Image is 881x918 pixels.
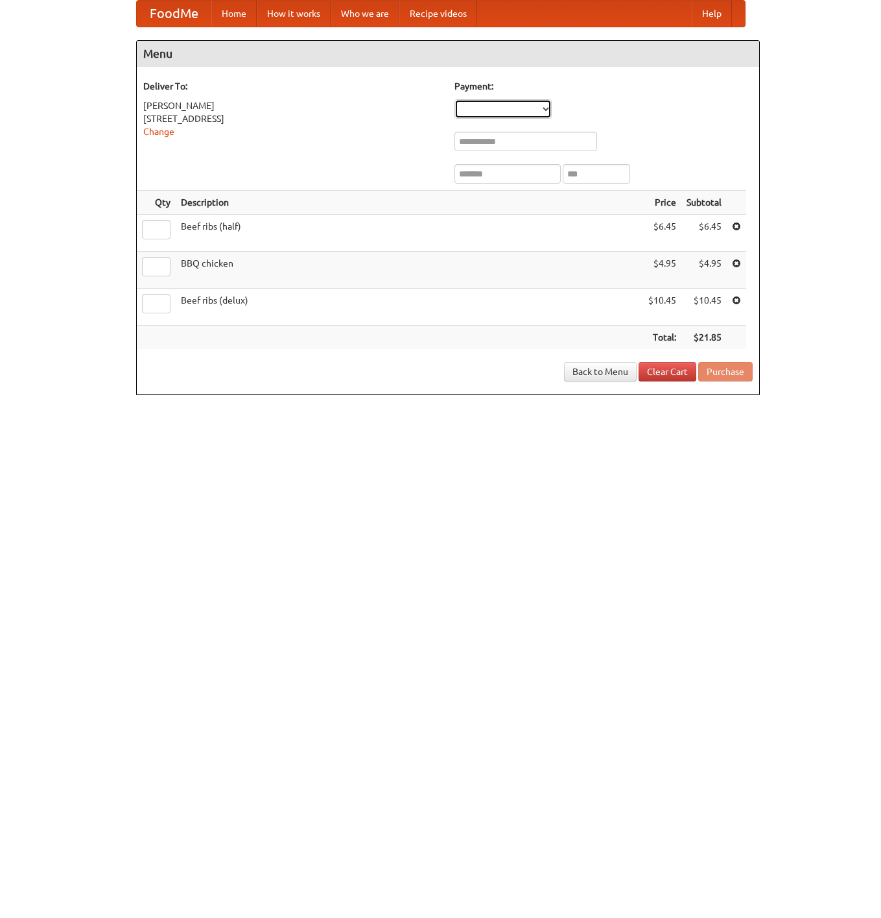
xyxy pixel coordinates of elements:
th: Qty [137,191,176,215]
h5: Payment: [454,80,753,93]
th: $21.85 [681,326,727,350]
td: Beef ribs (delux) [176,289,643,326]
a: Clear Cart [639,362,696,381]
td: $10.45 [643,289,681,326]
td: $6.45 [681,215,727,252]
td: $10.45 [681,289,727,326]
th: Price [643,191,681,215]
td: Beef ribs (half) [176,215,643,252]
a: Who we are [331,1,399,27]
div: [STREET_ADDRESS] [143,112,441,125]
div: [PERSON_NAME] [143,99,441,112]
td: BBQ chicken [176,252,643,289]
a: Recipe videos [399,1,477,27]
td: $4.95 [643,252,681,289]
th: Subtotal [681,191,727,215]
a: Back to Menu [564,362,637,381]
th: Total: [643,326,681,350]
a: Help [692,1,732,27]
a: Home [211,1,257,27]
h4: Menu [137,41,759,67]
a: How it works [257,1,331,27]
button: Purchase [698,362,753,381]
h5: Deliver To: [143,80,441,93]
a: FoodMe [137,1,211,27]
td: $6.45 [643,215,681,252]
td: $4.95 [681,252,727,289]
a: Change [143,127,174,137]
th: Description [176,191,643,215]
